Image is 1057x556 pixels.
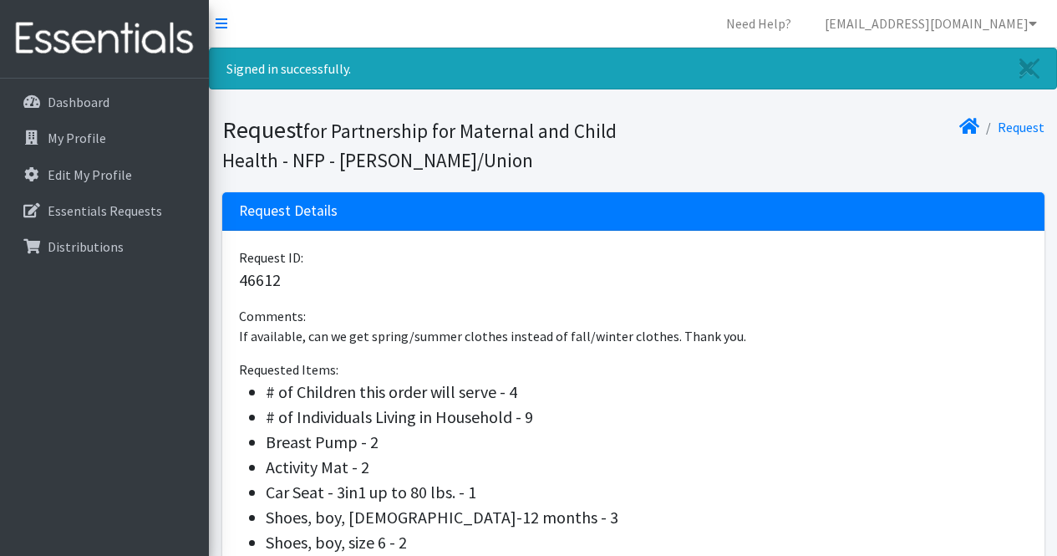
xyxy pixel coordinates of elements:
p: 46612 [239,268,1028,293]
a: Close [1003,48,1056,89]
small: for Partnership for Maternal and Child Health - NFP - [PERSON_NAME]/Union [222,119,617,172]
a: Request [998,119,1044,135]
li: Breast Pump - 2 [266,430,1028,455]
a: Edit My Profile [7,158,202,191]
a: My Profile [7,121,202,155]
p: My Profile [48,130,106,146]
a: Dashboard [7,85,202,119]
li: # of Individuals Living in Household - 9 [266,405,1028,430]
a: Need Help? [713,7,805,40]
p: Essentials Requests [48,202,162,219]
img: HumanEssentials [7,11,202,67]
li: Car Seat - 3in1 up to 80 lbs. - 1 [266,480,1028,505]
h1: Request [222,115,628,173]
span: Requested Items: [239,361,338,378]
a: Distributions [7,230,202,263]
a: [EMAIL_ADDRESS][DOMAIN_NAME] [811,7,1050,40]
p: If available, can we get spring/summer clothes instead of fall/winter clothes. Thank you. [239,326,1028,346]
li: # of Children this order will serve - 4 [266,380,1028,405]
span: Comments: [239,308,306,324]
p: Distributions [48,238,124,255]
li: Shoes, boy, size 6 - 2 [266,530,1028,555]
div: Signed in successfully. [209,48,1057,89]
a: Essentials Requests [7,194,202,227]
p: Dashboard [48,94,109,110]
li: Activity Mat - 2 [266,455,1028,480]
li: Shoes, boy, [DEMOGRAPHIC_DATA]-12 months - 3 [266,505,1028,530]
h3: Request Details [239,202,338,220]
p: Edit My Profile [48,166,132,183]
span: Request ID: [239,249,303,266]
